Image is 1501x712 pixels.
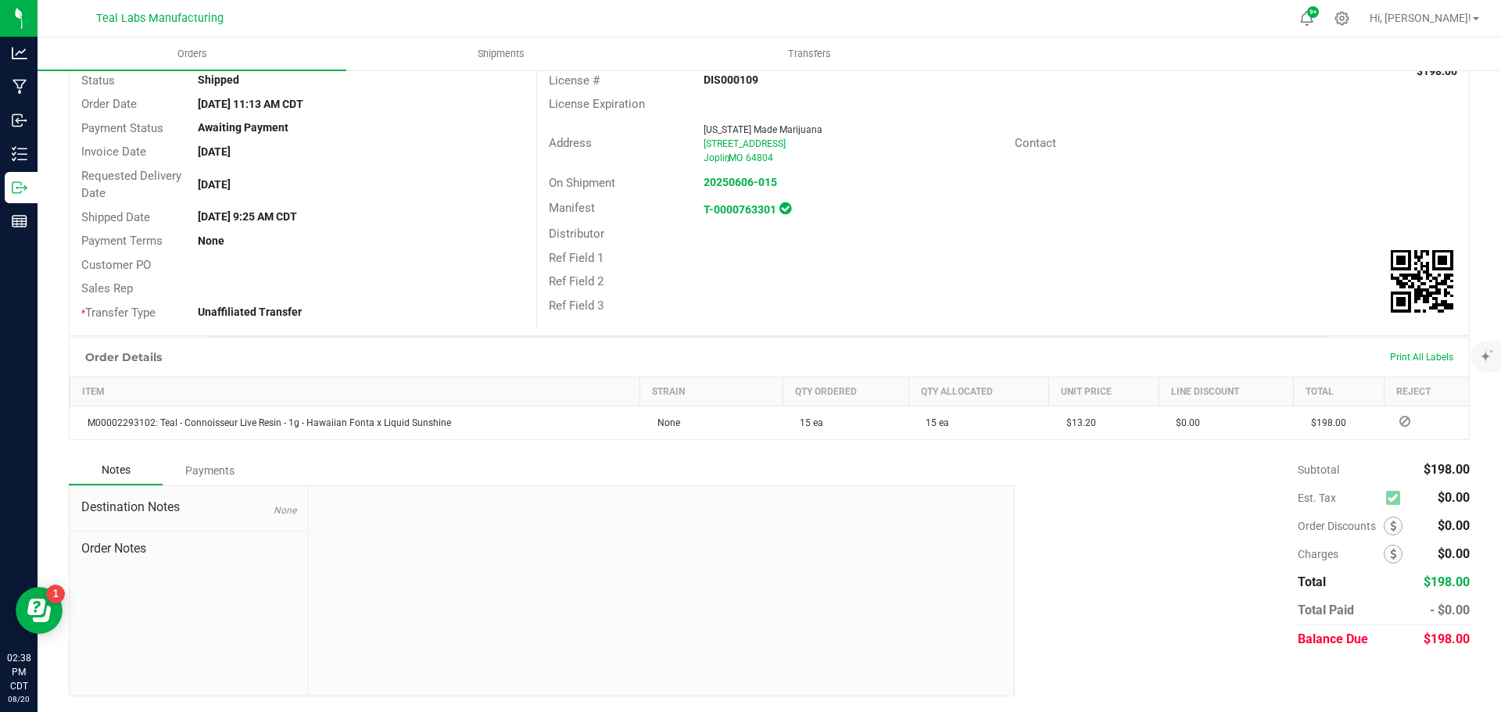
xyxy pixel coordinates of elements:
th: Line Discount [1159,377,1293,406]
span: Total Paid [1298,603,1354,617]
span: Distributor [549,227,604,241]
span: $198.00 [1424,631,1470,646]
div: Manage settings [1332,11,1352,26]
span: M00002293102: Teal - Connoisseur Live Resin - 1g - Hawaiian Fonta x Liquid Sunshine [80,417,451,428]
strong: [DATE] 11:13 AM CDT [198,98,303,110]
span: Order Date [81,97,137,111]
span: Requested Delivery Date [81,169,181,201]
span: Total [1298,574,1326,589]
span: Ref Field 1 [549,251,604,265]
th: Strain [640,377,783,406]
th: Item [70,377,640,406]
a: T-0000763301 [704,203,776,216]
p: 08/20 [7,693,30,705]
span: None [650,417,680,428]
a: Transfers [655,38,964,70]
qrcode: 00005293 [1391,250,1453,313]
span: 15 ea [918,417,949,428]
span: Address [549,136,592,150]
span: Ref Field 2 [549,274,604,288]
span: Hi, [PERSON_NAME]! [1370,12,1471,24]
span: Balance Due [1298,631,1368,646]
strong: $198.00 [1417,65,1457,77]
span: License # [549,73,600,88]
span: Teal Labs Manufacturing [96,12,224,25]
span: Transfers [767,47,852,61]
span: Reject Inventory [1393,417,1417,426]
inline-svg: Inbound [12,113,27,128]
iframe: Resource center [16,587,63,634]
span: [US_STATE] Made Marijuana [704,124,822,135]
span: Orders [156,47,228,61]
span: $13.20 [1059,417,1096,428]
span: Customer PO [81,258,151,272]
strong: [DATE] [198,178,231,191]
th: Qty Ordered [783,377,908,406]
inline-svg: Reports [12,213,27,229]
img: Scan me! [1391,250,1453,313]
span: Shipped Date [81,210,150,224]
span: Shipments [457,47,546,61]
span: Contact [1015,136,1056,150]
span: Order Discounts [1298,520,1384,532]
strong: Awaiting Payment [198,121,288,134]
strong: [DATE] [198,145,231,158]
span: $0.00 [1438,518,1470,533]
span: Invoice Date [81,145,146,159]
span: $198.00 [1424,462,1470,477]
th: Total [1294,377,1384,406]
span: Print All Labels [1390,352,1453,363]
span: Charges [1298,548,1384,560]
span: None [274,505,296,516]
a: Orders [38,38,346,70]
a: Shipments [346,38,655,70]
span: $0.00 [1168,417,1200,428]
span: 9+ [1309,9,1317,16]
strong: Shipped [198,73,239,86]
a: 20250606-015 [704,176,777,188]
span: Status [81,73,115,88]
span: [STREET_ADDRESS] [704,138,786,149]
div: Payments [163,456,256,485]
span: MO [729,152,743,163]
span: Destination Notes [81,498,296,517]
span: - $0.00 [1430,603,1470,617]
inline-svg: Inventory [12,146,27,162]
th: Unit Price [1049,377,1159,406]
span: Subtotal [1298,463,1339,476]
span: 15 ea [792,417,823,428]
span: Joplin [704,152,730,163]
h1: Order Details [85,351,162,363]
span: $198.00 [1424,574,1470,589]
span: Est. Tax [1298,492,1380,504]
span: License Expiration [549,97,645,111]
strong: DIS000109 [704,73,758,86]
inline-svg: Manufacturing [12,79,27,95]
span: Transfer Type [81,306,156,320]
iframe: Resource center unread badge [46,585,65,603]
p: 02:38 PM CDT [7,651,30,693]
span: $0.00 [1438,490,1470,505]
span: $0.00 [1438,546,1470,561]
span: , [727,152,729,163]
span: Ref Field 3 [549,299,604,313]
div: Notes [69,456,163,485]
strong: [DATE] 9:25 AM CDT [198,210,297,223]
span: Payment Terms [81,234,163,248]
th: Qty Allocated [908,377,1049,406]
strong: Unaffiliated Transfer [198,306,302,318]
span: Manifest [549,201,595,215]
inline-svg: Analytics [12,45,27,61]
span: Order Notes [81,539,296,558]
span: Calculate excise tax [1386,488,1407,509]
th: Reject [1384,377,1469,406]
span: Payment Status [81,121,163,135]
span: In Sync [779,200,791,216]
span: 64804 [746,152,773,163]
span: Sales Rep [81,281,133,295]
span: $198.00 [1303,417,1346,428]
inline-svg: Outbound [12,180,27,195]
